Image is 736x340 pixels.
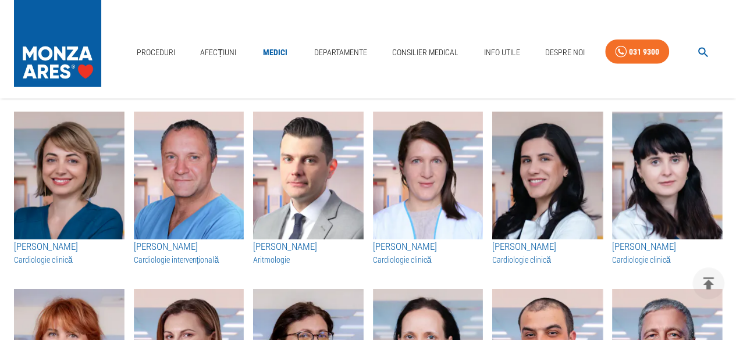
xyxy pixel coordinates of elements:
[14,112,125,239] img: Dr. Silvia Deaconu
[492,254,603,266] h3: Cardiologie clinică
[373,254,483,266] h3: Cardiologie clinică
[14,239,125,266] a: [PERSON_NAME]Cardiologie clinică
[605,40,669,65] a: 031 9300
[134,239,244,255] h3: [PERSON_NAME]
[612,254,723,266] h3: Cardiologie clinică
[253,239,364,266] a: [PERSON_NAME]Aritmologie
[253,254,364,266] h3: Aritmologie
[373,239,483,255] h3: [PERSON_NAME]
[692,267,724,299] button: delete
[373,239,483,266] a: [PERSON_NAME]Cardiologie clinică
[134,112,244,239] img: Dr. Dan Ioanes
[253,239,364,255] h3: [PERSON_NAME]
[373,112,483,239] img: Dr. Andreia Mihale
[134,239,244,266] a: [PERSON_NAME]Cardiologie intervențională
[195,41,241,65] a: Afecțiuni
[14,239,125,255] h3: [PERSON_NAME]
[14,254,125,266] h3: Cardiologie clinică
[492,112,603,239] img: Dr. Marilena Lincă
[612,112,723,239] img: Dr. Cristina Hăbudeanu
[629,45,659,59] div: 031 9300
[541,41,589,65] a: Despre Noi
[253,112,364,239] img: Dr. Andrei Radu
[387,41,463,65] a: Consilier Medical
[134,254,244,266] h3: Cardiologie intervențională
[132,41,180,65] a: Proceduri
[612,239,723,255] h3: [PERSON_NAME]
[492,239,603,255] h3: [PERSON_NAME]
[612,239,723,266] a: [PERSON_NAME]Cardiologie clinică
[310,41,372,65] a: Departamente
[479,41,524,65] a: Info Utile
[492,239,603,266] a: [PERSON_NAME]Cardiologie clinică
[257,41,294,65] a: Medici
